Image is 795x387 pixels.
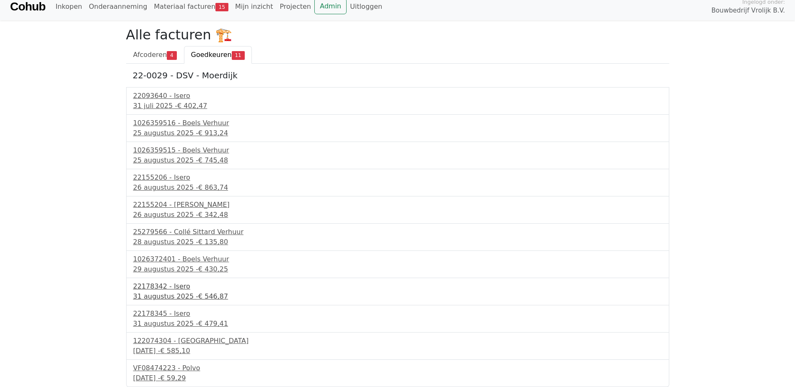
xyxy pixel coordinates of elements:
a: 22178342 - Isero31 augustus 2025 -€ 546,87 [133,281,662,302]
span: € 479,41 [198,320,228,328]
div: 22155204 - [PERSON_NAME] [133,200,662,210]
div: [DATE] - [133,373,662,383]
div: 122074304 - [GEOGRAPHIC_DATA] [133,336,662,346]
div: 25 augustus 2025 - [133,155,662,165]
span: € 135,80 [198,238,228,246]
span: Bouwbedrijf Vrolijk B.V. [711,6,785,15]
div: 25 augustus 2025 - [133,128,662,138]
span: € 863,74 [198,183,228,191]
span: € 430,25 [198,265,228,273]
a: 122074304 - [GEOGRAPHIC_DATA][DATE] -€ 585,10 [133,336,662,356]
div: 28 augustus 2025 - [133,237,662,247]
div: 1026359516 - Boels Verhuur [133,118,662,128]
div: 25279566 - Collé Sittard Verhuur [133,227,662,237]
div: 26 augustus 2025 - [133,183,662,193]
a: 1026359516 - Boels Verhuur25 augustus 2025 -€ 913,24 [133,118,662,138]
a: 22093640 - Isero31 juli 2025 -€ 402,47 [133,91,662,111]
span: Afcoderen [133,51,167,59]
div: 22093640 - Isero [133,91,662,101]
div: 1026359515 - Boels Verhuur [133,145,662,155]
a: 25279566 - Collé Sittard Verhuur28 augustus 2025 -€ 135,80 [133,227,662,247]
span: € 913,24 [198,129,228,137]
div: 22178342 - Isero [133,281,662,292]
a: Goedkeuren11 [184,46,252,64]
span: € 59,29 [160,374,186,382]
span: € 585,10 [160,347,190,355]
span: 11 [232,51,245,59]
div: 26 augustus 2025 - [133,210,662,220]
div: 29 augustus 2025 - [133,264,662,274]
h2: Alle facturen 🏗️ [126,27,669,43]
span: € 546,87 [198,292,228,300]
span: 15 [215,3,228,11]
div: 22178345 - Isero [133,309,662,319]
span: € 402,47 [177,102,207,110]
a: 1026359515 - Boels Verhuur25 augustus 2025 -€ 745,48 [133,145,662,165]
span: Goedkeuren [191,51,232,59]
a: Afcoderen4 [126,46,184,64]
span: € 342,48 [198,211,228,219]
a: VF08474223 - Polvo[DATE] -€ 59,29 [133,363,662,383]
div: [DATE] - [133,346,662,356]
a: 22155204 - [PERSON_NAME]26 augustus 2025 -€ 342,48 [133,200,662,220]
div: 1026372401 - Boels Verhuur [133,254,662,264]
a: 22155206 - Isero26 augustus 2025 -€ 863,74 [133,173,662,193]
h5: 22-0029 - DSV - Moerdijk [133,70,663,80]
div: 31 augustus 2025 - [133,319,662,329]
a: 1026372401 - Boels Verhuur29 augustus 2025 -€ 430,25 [133,254,662,274]
div: 22155206 - Isero [133,173,662,183]
div: 31 augustus 2025 - [133,292,662,302]
div: 31 juli 2025 - [133,101,662,111]
span: € 745,48 [198,156,228,164]
span: 4 [167,51,176,59]
div: VF08474223 - Polvo [133,363,662,373]
a: 22178345 - Isero31 augustus 2025 -€ 479,41 [133,309,662,329]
